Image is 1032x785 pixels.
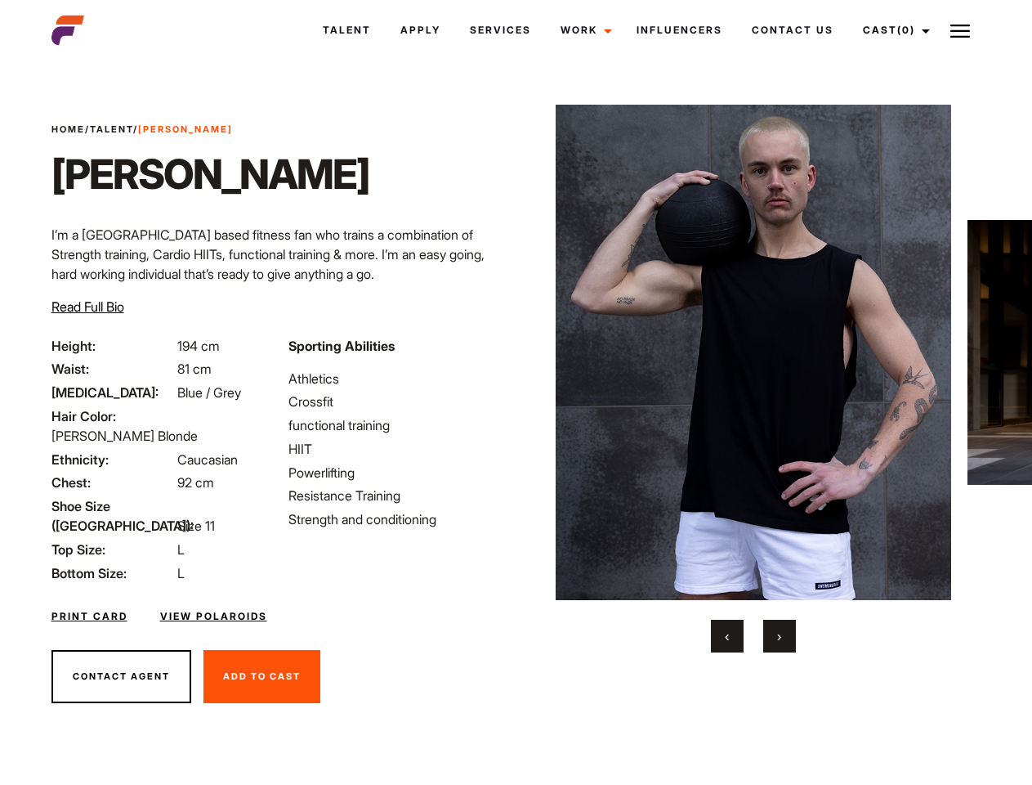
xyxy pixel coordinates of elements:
[288,369,506,388] li: Athletics
[288,509,506,529] li: Strength and conditioning
[51,540,174,559] span: Top Size:
[288,392,506,411] li: Crossfit
[51,496,174,536] span: Shoe Size ([GEOGRAPHIC_DATA]):
[737,8,848,52] a: Contact Us
[51,298,124,315] span: Read Full Bio
[51,359,174,379] span: Waist:
[288,439,506,459] li: HIIT
[51,225,507,284] p: I’m a [GEOGRAPHIC_DATA] based fitness fan who trains a combination of Strength training, Cardio H...
[51,383,174,402] span: [MEDICAL_DATA]:
[51,123,85,135] a: Home
[51,123,233,137] span: / /
[622,8,737,52] a: Influencers
[177,474,214,491] span: 92 cm
[51,150,369,199] h1: [PERSON_NAME]
[177,384,241,401] span: Blue / Grey
[51,14,84,47] img: cropped-aefm-brand-fav-22-square.png
[51,563,174,583] span: Bottom Size:
[288,486,506,505] li: Resistance Training
[288,338,395,354] strong: Sporting Abilities
[90,123,133,135] a: Talent
[203,650,320,704] button: Add To Cast
[51,336,174,356] span: Height:
[138,123,233,135] strong: [PERSON_NAME]
[177,565,185,581] span: L
[177,361,212,377] span: 81 cm
[51,473,174,492] span: Chest:
[51,650,191,704] button: Contact Agent
[897,24,915,36] span: (0)
[177,518,215,534] span: Size 11
[950,21,970,41] img: Burger icon
[160,609,267,624] a: View Polaroids
[51,428,198,444] span: [PERSON_NAME] Blonde
[51,609,127,624] a: Print Card
[386,8,455,52] a: Apply
[308,8,386,52] a: Talent
[51,450,174,469] span: Ethnicity:
[177,451,238,468] span: Caucasian
[848,8,940,52] a: Cast(0)
[546,8,622,52] a: Work
[177,338,220,354] span: 194 cm
[51,297,124,316] button: Read Full Bio
[51,406,174,426] span: Hair Color:
[288,415,506,435] li: functional training
[777,628,781,644] span: Next
[177,541,185,558] span: L
[223,671,301,682] span: Add To Cast
[455,8,546,52] a: Services
[288,463,506,482] li: Powerlifting
[725,628,729,644] span: Previous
